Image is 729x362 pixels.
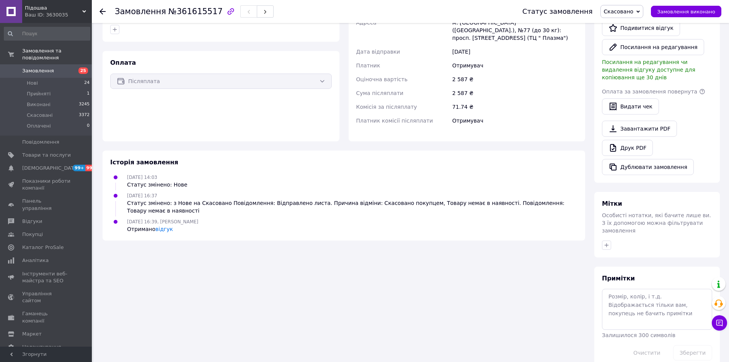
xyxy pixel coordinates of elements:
span: №361615517 [168,7,223,16]
div: Отримувач [451,59,579,72]
span: Налаштування [22,344,61,351]
span: [DATE] 14:03 [127,175,157,180]
div: 2 587 ₴ [451,86,579,100]
span: [DATE] 16:39, [PERSON_NAME] [127,219,198,224]
button: Замовлення виконано [651,6,721,17]
span: Повідомлення [22,139,59,146]
span: [DATE] 16:37 [127,193,157,198]
span: Платник комісії післяплати [356,118,433,124]
div: 71.74 ₴ [451,100,579,114]
div: м. [GEOGRAPHIC_DATA] ([GEOGRAPHIC_DATA].), №77 (до 30 кг): просп. [STREET_ADDRESS] (ТЦ " Плазма") [451,16,579,45]
span: Мітки [602,200,622,207]
div: Статус змінено: Нове [127,181,188,188]
a: Подивитися відгук [602,20,680,36]
div: Статус замовлення [522,8,593,15]
span: Оплата [110,59,136,66]
span: Маркет [22,331,42,337]
span: Примітки [602,275,635,282]
span: Виконані [27,101,51,108]
span: Замовлення [22,67,54,74]
div: Отримано [127,225,198,233]
div: 2 587 ₴ [451,72,579,86]
a: відгук [155,226,173,232]
span: Управління сайтом [22,290,71,304]
span: 99+ [73,165,85,171]
button: Видати чек [602,98,659,115]
span: Гаманець компанії [22,310,71,324]
span: Скасовані [27,112,53,119]
span: Прийняті [27,90,51,97]
span: Замовлення [115,7,166,16]
span: 1 [87,90,90,97]
span: Адреса [356,20,377,26]
span: 0 [87,123,90,129]
span: 25 [78,67,88,74]
span: Скасовано [604,8,634,15]
span: Дата відправки [356,49,400,55]
span: Підошва [25,5,82,11]
div: Повернутися назад [99,8,106,15]
span: Особисті нотатки, які бачите лише ви. З їх допомогою можна фільтрувати замовлення [602,212,711,234]
span: Оплата за замовлення повернута [602,88,697,95]
span: 24 [84,80,90,87]
span: Оплачені [27,123,51,129]
div: Отримувач [451,114,579,128]
span: Каталог ProSale [22,244,64,251]
span: Оціночна вартість [356,76,408,82]
a: Завантажити PDF [602,121,677,137]
span: Сума післяплати [356,90,404,96]
button: Посилання на редагування [602,39,704,55]
button: Чат з покупцем [712,315,727,331]
input: Пошук [4,27,90,41]
span: Залишилося 300 символів [602,332,675,338]
a: Друк PDF [602,140,653,156]
span: Комісія за післяплату [356,104,417,110]
span: Інструменти веб-майстра та SEO [22,270,71,284]
span: 3372 [79,112,90,119]
span: Платник [356,62,380,69]
span: Покупці [22,231,43,238]
span: 3245 [79,101,90,108]
span: Замовлення та повідомлення [22,48,92,61]
span: Панель управління [22,198,71,211]
span: Посилання на редагування чи видалення відгуку доступне для копіювання ще 30 днів [602,59,695,80]
span: Аналітика [22,257,49,264]
span: Товари та послуги [22,152,71,159]
div: [DATE] [451,45,579,59]
span: Показники роботи компанії [22,178,71,192]
div: Статус змінено: з Нове на Скасовано Повідомлення: Відправлено листа. Причина відміни: Скасовано п... [127,199,577,215]
button: Дублювати замовлення [602,159,694,175]
span: Замовлення виконано [657,9,715,15]
div: Ваш ID: 3630035 [25,11,92,18]
span: [DEMOGRAPHIC_DATA] [22,165,79,172]
span: Історія замовлення [110,159,178,166]
span: Нові [27,80,38,87]
span: 99+ [85,165,98,171]
span: Відгуки [22,218,42,225]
